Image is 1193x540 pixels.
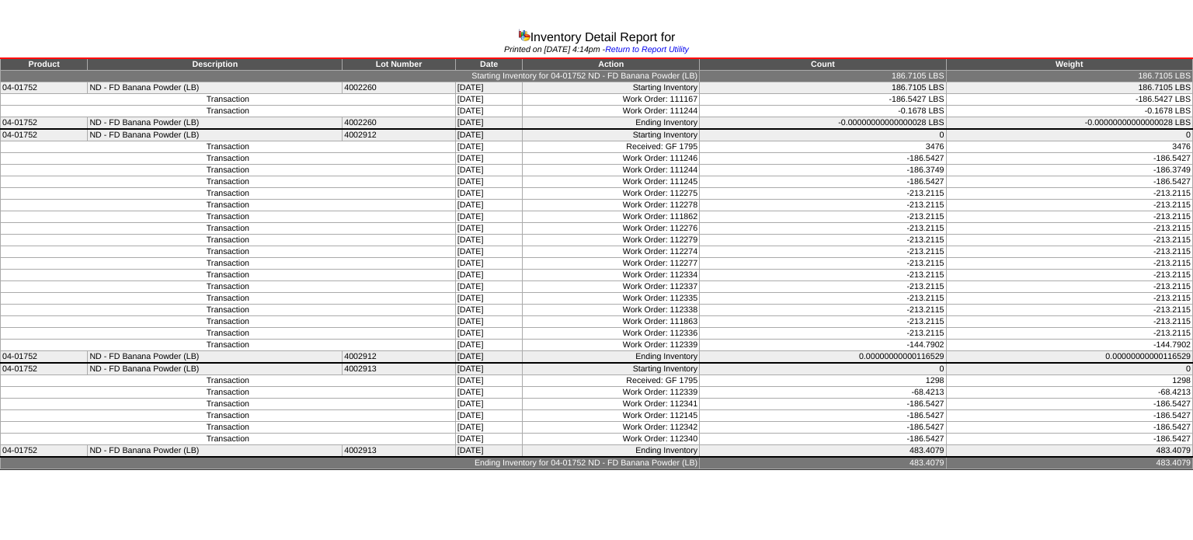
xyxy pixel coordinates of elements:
[700,410,946,422] td: -186.5427
[523,434,700,445] td: Work Order: 112340
[523,328,700,340] td: Work Order: 112336
[455,340,523,351] td: [DATE]
[946,165,1192,176] td: -186.3749
[946,422,1192,434] td: -186.5427
[343,351,456,364] td: 4002912
[455,58,523,71] td: Date
[946,457,1192,469] td: 483.4079
[523,129,700,141] td: Starting Inventory
[455,176,523,188] td: [DATE]
[1,235,456,246] td: Transaction
[700,106,946,117] td: -0.1678 LBS
[605,45,689,54] a: Return to Report Utility
[523,94,700,106] td: Work Order: 111167
[946,129,1192,141] td: 0
[455,363,523,375] td: [DATE]
[523,200,700,211] td: Work Order: 112278
[1,375,456,387] td: Transaction
[700,71,946,82] td: 186.7105 LBS
[1,258,456,270] td: Transaction
[946,117,1192,130] td: -0.00000000000000028 LBS
[700,141,946,153] td: 3476
[88,351,343,364] td: ND - FD Banana Powder (LB)
[455,281,523,293] td: [DATE]
[700,387,946,399] td: -68.4213
[523,153,700,165] td: Work Order: 111246
[946,363,1192,375] td: 0
[700,434,946,445] td: -186.5427
[455,410,523,422] td: [DATE]
[700,235,946,246] td: -213.2115
[455,106,523,117] td: [DATE]
[523,211,700,223] td: Work Order: 111862
[455,375,523,387] td: [DATE]
[946,106,1192,117] td: -0.1678 LBS
[455,328,523,340] td: [DATE]
[455,293,523,305] td: [DATE]
[523,258,700,270] td: Work Order: 112277
[700,200,946,211] td: -213.2115
[523,223,700,235] td: Work Order: 112276
[1,457,700,469] td: Ending Inventory for 04-01752 ND - FD Banana Powder (LB)
[700,422,946,434] td: -186.5427
[700,363,946,375] td: 0
[523,363,700,375] td: Starting Inventory
[523,106,700,117] td: Work Order: 111244
[523,351,700,364] td: Ending Inventory
[700,457,946,469] td: 483.4079
[1,129,88,141] td: 04-01752
[1,82,88,94] td: 04-01752
[455,258,523,270] td: [DATE]
[455,129,523,141] td: [DATE]
[455,235,523,246] td: [DATE]
[946,328,1192,340] td: -213.2115
[1,387,456,399] td: Transaction
[946,351,1192,364] td: 0.00000000000116529
[1,58,88,71] td: Product
[455,94,523,106] td: [DATE]
[946,58,1192,71] td: Weight
[1,422,456,434] td: Transaction
[1,94,456,106] td: Transaction
[700,58,946,71] td: Count
[523,340,700,351] td: Work Order: 112339
[1,223,456,235] td: Transaction
[88,445,343,458] td: ND - FD Banana Powder (LB)
[455,188,523,200] td: [DATE]
[946,153,1192,165] td: -186.5427
[700,165,946,176] td: -186.3749
[455,82,523,94] td: [DATE]
[1,71,700,82] td: Starting Inventory for 04-01752 ND - FD Banana Powder (LB)
[455,434,523,445] td: [DATE]
[700,305,946,316] td: -213.2115
[523,305,700,316] td: Work Order: 112338
[523,445,700,458] td: Ending Inventory
[455,211,523,223] td: [DATE]
[455,316,523,328] td: [DATE]
[518,29,530,41] img: graph.gif
[946,235,1192,246] td: -213.2115
[700,258,946,270] td: -213.2115
[700,316,946,328] td: -213.2115
[946,211,1192,223] td: -213.2115
[88,117,343,130] td: ND - FD Banana Powder (LB)
[523,399,700,410] td: Work Order: 112341
[523,293,700,305] td: Work Order: 112335
[88,129,343,141] td: ND - FD Banana Powder (LB)
[1,410,456,422] td: Transaction
[1,340,456,351] td: Transaction
[946,94,1192,106] td: -186.5427 LBS
[700,340,946,351] td: -144.7902
[946,410,1192,422] td: -186.5427
[1,188,456,200] td: Transaction
[523,316,700,328] td: Work Order: 111863
[455,270,523,281] td: [DATE]
[700,94,946,106] td: -186.5427 LBS
[700,281,946,293] td: -213.2115
[523,117,700,130] td: Ending Inventory
[700,246,946,258] td: -213.2115
[946,200,1192,211] td: -213.2115
[523,281,700,293] td: Work Order: 112337
[343,82,456,94] td: 4002260
[946,188,1192,200] td: -213.2115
